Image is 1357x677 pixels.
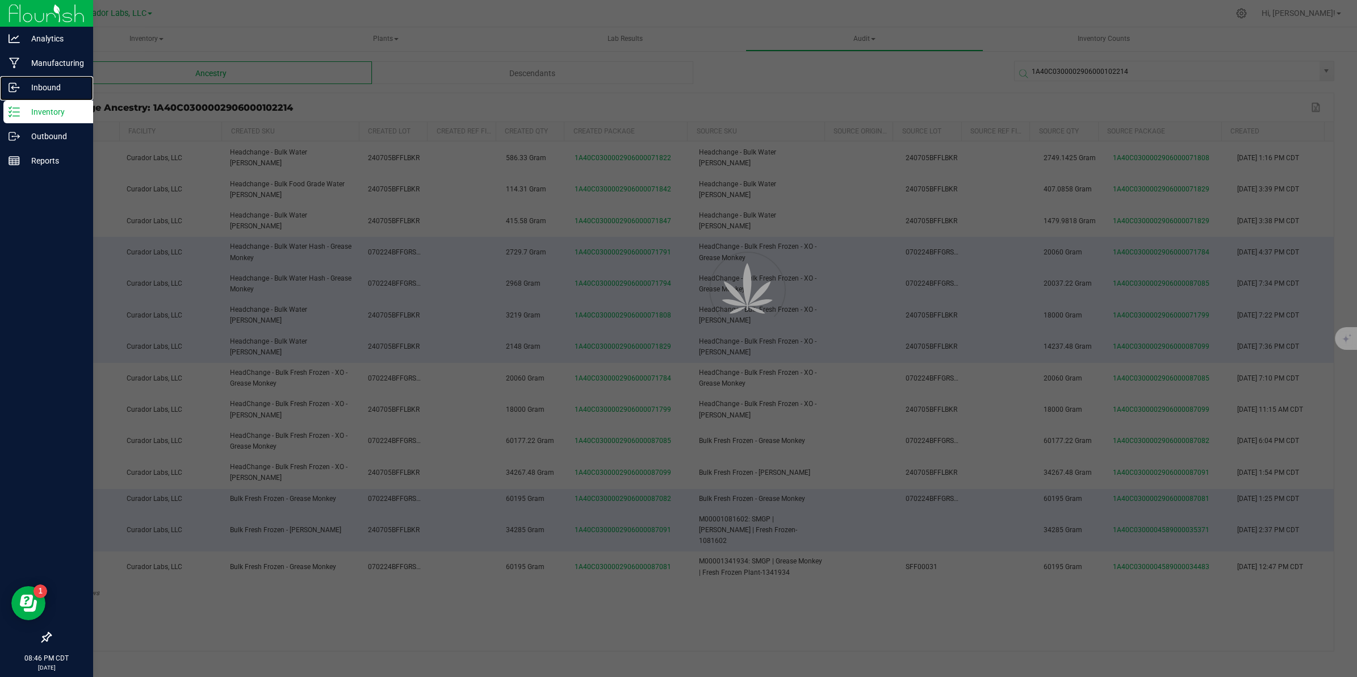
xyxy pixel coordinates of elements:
inline-svg: Inbound [9,82,20,93]
inline-svg: Reports [9,155,20,166]
p: Inbound [20,81,88,94]
inline-svg: Inventory [9,106,20,118]
inline-svg: Analytics [9,33,20,44]
inline-svg: Manufacturing [9,57,20,69]
p: 08:46 PM CDT [5,653,88,663]
p: Reports [20,154,88,168]
inline-svg: Outbound [9,131,20,142]
p: [DATE] [5,663,88,672]
iframe: Resource center [11,586,45,620]
p: Manufacturing [20,56,88,70]
p: Inventory [20,105,88,119]
p: Outbound [20,129,88,143]
iframe: Resource center unread badge [33,584,47,598]
p: Analytics [20,32,88,45]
